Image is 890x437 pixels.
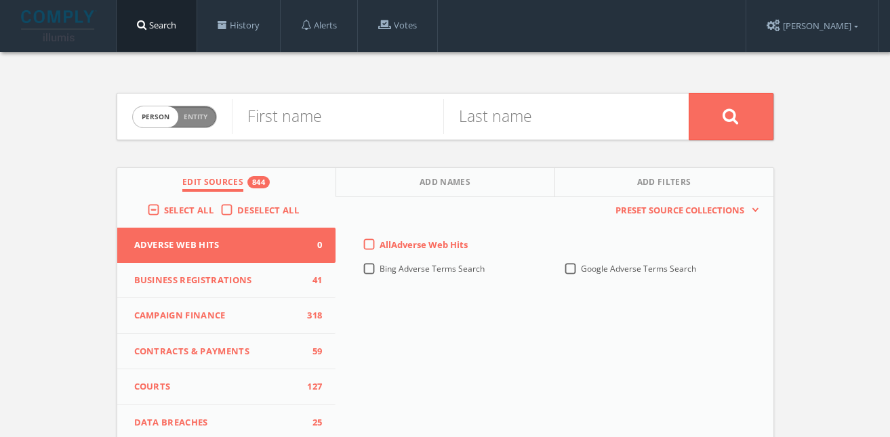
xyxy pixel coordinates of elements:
span: Add Names [420,176,470,192]
span: Bing Adverse Terms Search [380,263,485,274]
span: Campaign Finance [134,309,302,322]
div: 844 [247,176,270,188]
span: Courts [134,380,302,394]
span: 25 [302,416,322,430]
button: Campaign Finance318 [117,298,336,334]
span: Contracts & Payments [134,345,302,358]
button: Courts127 [117,369,336,405]
span: Edit Sources [182,176,243,192]
span: Deselect All [237,204,299,216]
button: Business Registrations41 [117,263,336,299]
span: 318 [302,309,322,322]
span: 59 [302,345,322,358]
span: Google Adverse Terms Search [581,263,696,274]
button: Edit Sources844 [117,168,336,197]
span: Select All [164,204,214,216]
span: person [133,106,178,127]
button: Preset Source Collections [609,204,759,217]
span: Preset Source Collections [609,204,751,217]
span: 0 [302,238,322,252]
img: illumis [21,10,97,41]
span: Data Breaches [134,416,302,430]
span: All Adverse Web Hits [380,238,468,251]
button: Adverse Web Hits0 [117,228,336,263]
button: Add Names [336,168,555,197]
span: Business Registrations [134,274,302,287]
button: Add Filters [555,168,773,197]
button: Contracts & Payments59 [117,334,336,370]
span: 127 [302,380,322,394]
span: Add Filters [637,176,691,192]
span: Adverse Web Hits [134,238,302,252]
span: Entity [184,112,207,122]
span: 41 [302,274,322,287]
